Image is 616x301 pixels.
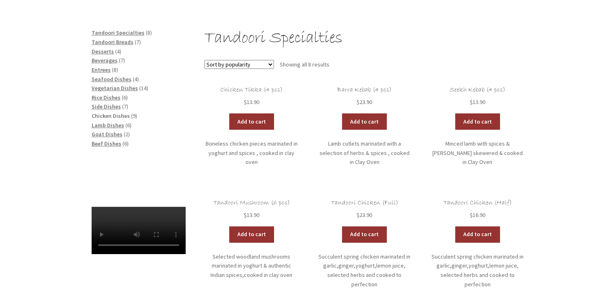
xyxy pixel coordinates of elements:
[455,113,500,130] a: Add to cart: “Seekh Kebab (4 pcs)”
[342,113,387,130] a: Add to cart: “Barra Kebab (4 pcs)”
[204,86,298,94] h2: Chicken Tikka (4 pcs)
[430,199,524,220] a: Tandoori Chicken (Half) $16.90
[117,48,120,55] span: 4
[430,252,524,289] p: Succulent spring chicken marinated in garlic,ginger,yoghurt,lemon juice, selected herbs and cooke...
[318,86,412,94] h2: Barra Kebab (4 pcs)
[121,57,123,64] span: 7
[204,60,274,69] select: Shop order
[125,131,128,138] span: 2
[229,226,274,243] a: Add to cart: “Tandoori Mushroom (6 pcs)”
[147,29,150,36] span: 8
[127,122,130,129] span: 6
[470,98,473,106] span: $
[470,98,485,106] bdi: 13.90
[136,38,139,46] span: 7
[342,226,387,243] a: Add to cart: “Tandoori Chicken (Full)”
[92,38,134,46] a: Tandoori Breads
[229,113,274,130] a: Add to cart: “Chicken Tikka (4 pcs)”
[244,211,247,219] span: $
[92,57,118,64] a: Beverages
[92,103,121,110] a: Side Dishes
[92,94,121,101] a: Rice Dishes
[470,211,485,219] bdi: 16.90
[92,122,124,129] a: Lamb Dishes
[357,211,372,219] bdi: 23.90
[357,211,360,219] span: $
[430,86,524,107] a: Seekh Kebab (4 pcs) $13.90
[430,199,524,207] h2: Tandoori Chicken (Half)
[92,66,111,73] a: Entrees
[141,84,147,92] span: 14
[204,199,298,207] h2: Tandoori Mushroom (6 pcs)
[204,252,298,280] p: Selected woodland mushrooms marinated in yoghurt & authentic Indian spices,cooked in clay oven
[280,58,329,71] p: Showing all 8 results
[204,199,298,220] a: Tandoori Mushroom (6 pcs) $13.90
[357,98,360,106] span: $
[92,140,121,147] a: Beef Dishes
[318,86,412,107] a: Barra Kebab (4 pcs) $23.90
[455,226,500,243] a: Add to cart: “Tandoori Chicken (Half)”
[124,103,127,110] span: 7
[204,139,298,167] p: Boneless chicken pieces marinated in yoghurt and spices , cooked in clay oven
[244,98,259,106] bdi: 13.90
[92,131,123,138] a: Goat Dishes
[114,66,116,73] span: 8
[92,75,132,83] a: Seafood Dishes
[123,94,126,101] span: 6
[244,98,247,106] span: $
[92,84,138,92] a: Vegetarian Dishes
[430,86,524,94] h2: Seekh Kebab (4 pcs)
[318,139,412,167] p: Lamb cutlets marinated with a selection of herbs & spices , cooked in Clay Oven
[430,139,524,167] p: Minced lamb with spices & [PERSON_NAME] skewered & cooked in Clay Oven
[124,140,127,147] span: 6
[357,98,372,106] bdi: 23.90
[204,86,298,107] a: Chicken Tikka (4 pcs) $13.90
[318,199,412,220] a: Tandoori Chicken (Full) $23.90
[470,211,473,219] span: $
[204,28,524,49] h1: Tandoori Specialties
[92,29,145,36] a: Tandoori Specialties
[92,112,130,120] a: Chicken Dishes
[133,112,136,120] span: 9
[244,211,259,219] bdi: 13.90
[318,199,412,207] h2: Tandoori Chicken (Full)
[134,75,137,83] span: 4
[318,252,412,289] p: Succulent spring chicken marinated in garlic,ginger,yoghurt,lemon juice, selected herbs and cooke...
[92,48,114,55] a: Desserts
